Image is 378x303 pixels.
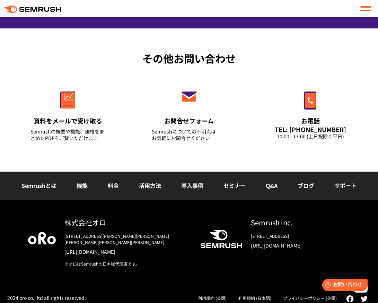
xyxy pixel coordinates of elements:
[273,133,348,140] div: 10:00 - 17:00 (土日祝除く平日)
[334,181,357,190] a: サポート
[16,77,120,150] a: 資料をメールで受け取る Semrushの概要や機能、価格をまとめたPDFをご覧いただけます
[198,295,227,301] a: 利用規約 (英語)
[361,296,368,302] img: twitter
[7,295,86,301] div: 2024 oro co., ltd all rights reserved.
[152,128,227,141] div: Semrushについての不明点は お気軽にお問合せください
[64,233,189,245] div: [STREET_ADDRESS][PERSON_NAME][PERSON_NAME][PERSON_NAME][PERSON_NAME][PERSON_NAME]
[64,248,189,255] a: [URL][DOMAIN_NAME]
[64,261,189,267] div: ※オロはSemrushの日本総代理店です。
[266,181,278,190] a: Q&A
[238,295,271,301] a: 利用規約 (日本語)
[64,217,189,227] div: 株式会社オロ
[223,181,246,190] a: セミナー
[273,125,348,133] div: TEL: [PHONE_NUMBER]
[298,181,314,190] a: ブログ
[7,51,371,66] div: その他お問い合わせ
[139,181,161,190] a: 活用方法
[346,295,354,303] img: facebook
[77,181,88,190] a: 機能
[251,217,350,227] div: Semrush inc.
[152,116,227,125] div: お問合せフォーム
[21,181,56,190] a: Semrushとは
[273,116,348,125] div: お電話
[137,77,241,150] a: お問合せフォーム Semrushについての不明点はお気軽にお問合せください
[283,295,337,301] a: プライバシーポリシー (英語)
[28,232,56,244] img: oro company
[30,128,105,141] div: Semrushの概要や機能、価格をまとめたPDFをご覧いただけます
[251,242,350,249] a: [URL][DOMAIN_NAME]
[30,116,105,125] div: 資料をメールで受け取る
[251,233,350,239] div: [STREET_ADDRESS]
[316,276,370,295] iframe: Help widget launcher
[108,181,119,190] a: 料金
[181,181,203,190] a: 導入事例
